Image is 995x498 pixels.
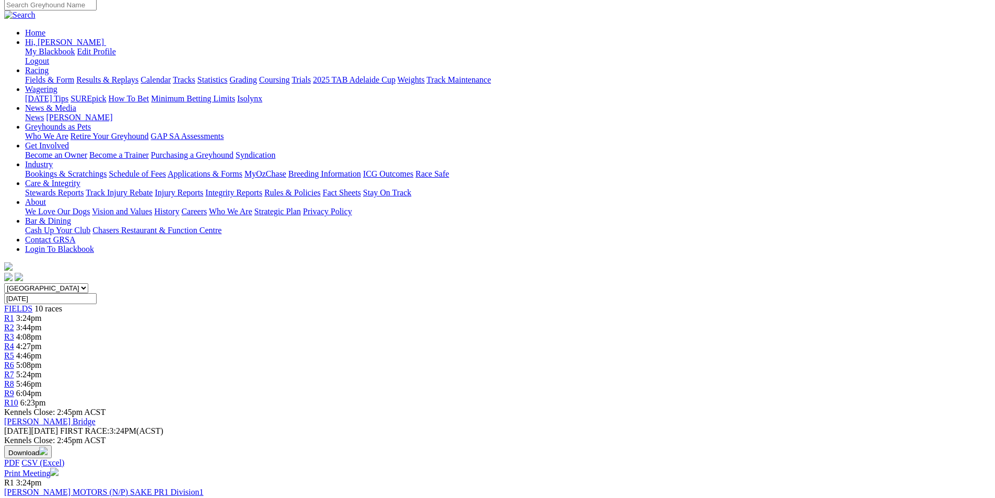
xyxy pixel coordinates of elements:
a: R9 [4,389,14,398]
a: Cash Up Your Club [25,226,90,235]
a: Schedule of Fees [109,169,166,178]
div: Wagering [25,94,991,103]
a: R3 [4,332,14,341]
a: PDF [4,458,19,467]
a: R6 [4,361,14,369]
a: ICG Outcomes [363,169,413,178]
span: 6:23pm [20,398,46,407]
a: Tracks [173,75,195,84]
a: News [25,113,44,122]
div: News & Media [25,113,991,122]
a: About [25,198,46,206]
a: Integrity Reports [205,188,262,197]
div: About [25,207,991,216]
a: Injury Reports [155,188,203,197]
img: logo-grsa-white.png [4,262,13,271]
a: Coursing [259,75,290,84]
a: Stay On Track [363,188,411,197]
img: printer.svg [50,468,58,476]
span: R1 [4,478,14,487]
a: [PERSON_NAME] Bridge [4,417,96,426]
a: Contact GRSA [25,235,75,244]
a: Careers [181,207,207,216]
a: How To Bet [109,94,149,103]
a: R2 [4,323,14,332]
span: FIRST RACE: [60,426,109,435]
div: Hi, [PERSON_NAME] [25,47,991,66]
a: Bookings & Scratchings [25,169,107,178]
span: 3:44pm [16,323,42,332]
a: Results & Replays [76,75,138,84]
input: Select date [4,293,97,304]
a: Greyhounds as Pets [25,122,91,131]
a: SUREpick [71,94,106,103]
a: History [154,207,179,216]
span: Hi, [PERSON_NAME] [25,38,104,47]
a: [DATE] Tips [25,94,68,103]
img: download.svg [39,447,48,455]
a: Edit Profile [77,47,116,56]
a: Rules & Policies [264,188,321,197]
a: Bar & Dining [25,216,71,225]
div: Racing [25,75,991,85]
a: Login To Blackbook [25,245,94,253]
div: Download [4,458,991,468]
a: R4 [4,342,14,351]
a: Fact Sheets [323,188,361,197]
a: News & Media [25,103,76,112]
button: Download [4,445,52,458]
div: Bar & Dining [25,226,991,235]
a: MyOzChase [244,169,286,178]
span: [DATE] [4,426,58,435]
span: R5 [4,351,14,360]
span: 6:04pm [16,389,42,398]
div: Care & Integrity [25,188,991,198]
a: Logout [25,56,49,65]
span: 5:24pm [16,370,42,379]
a: We Love Our Dogs [25,207,90,216]
a: Industry [25,160,53,169]
a: 2025 TAB Adelaide Cup [313,75,395,84]
span: 10 races [34,304,62,313]
a: Get Involved [25,141,69,150]
a: Print Meeting [4,469,58,478]
span: 3:24pm [16,478,42,487]
a: Become a Trainer [89,150,149,159]
a: GAP SA Assessments [151,132,224,141]
span: 4:27pm [16,342,42,351]
a: FIELDS [4,304,32,313]
span: 3:24pm [16,314,42,322]
span: 5:08pm [16,361,42,369]
a: Purchasing a Greyhound [151,150,233,159]
a: Strategic Plan [254,207,301,216]
div: Kennels Close: 2:45pm ACST [4,436,991,445]
span: R1 [4,314,14,322]
a: Racing [25,66,49,75]
a: Who We Are [209,207,252,216]
a: R7 [4,370,14,379]
a: R8 [4,379,14,388]
a: Retire Your Greyhound [71,132,149,141]
span: 3:24PM(ACST) [60,426,163,435]
a: Who We Are [25,132,68,141]
a: Trials [291,75,311,84]
a: [PERSON_NAME] [46,113,112,122]
div: Greyhounds as Pets [25,132,991,141]
a: My Blackbook [25,47,75,56]
img: facebook.svg [4,273,13,281]
a: Stewards Reports [25,188,84,197]
span: 4:46pm [16,351,42,360]
a: Minimum Betting Limits [151,94,235,103]
a: Breeding Information [288,169,361,178]
a: Statistics [197,75,228,84]
a: Track Injury Rebate [86,188,153,197]
img: twitter.svg [15,273,23,281]
a: Chasers Restaurant & Function Centre [92,226,221,235]
a: Vision and Values [92,207,152,216]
